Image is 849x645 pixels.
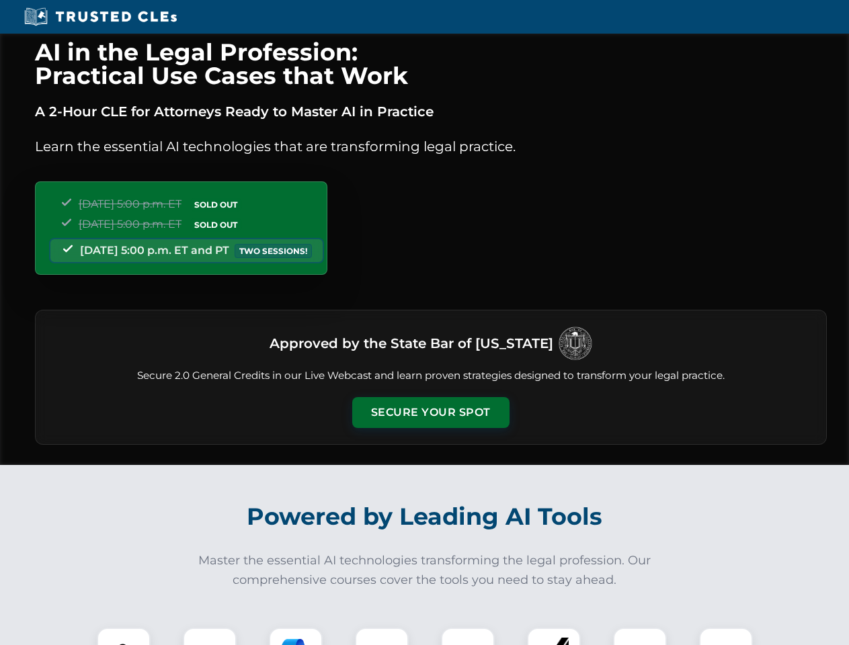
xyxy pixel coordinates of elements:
h2: Powered by Leading AI Tools [52,493,797,540]
span: [DATE] 5:00 p.m. ET [79,198,181,210]
span: [DATE] 5:00 p.m. ET [79,218,181,230]
img: Trusted CLEs [20,7,181,27]
span: SOLD OUT [190,218,242,232]
h3: Approved by the State Bar of [US_STATE] [270,331,553,355]
button: Secure Your Spot [352,397,510,428]
p: Secure 2.0 General Credits in our Live Webcast and learn proven strategies designed to transform ... [52,368,810,384]
p: Learn the essential AI technologies that are transforming legal practice. [35,136,827,157]
span: SOLD OUT [190,198,242,212]
p: A 2-Hour CLE for Attorneys Ready to Master AI in Practice [35,101,827,122]
p: Master the essential AI technologies transforming the legal profession. Our comprehensive courses... [190,551,660,590]
h1: AI in the Legal Profession: Practical Use Cases that Work [35,40,827,87]
img: Logo [559,327,592,360]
